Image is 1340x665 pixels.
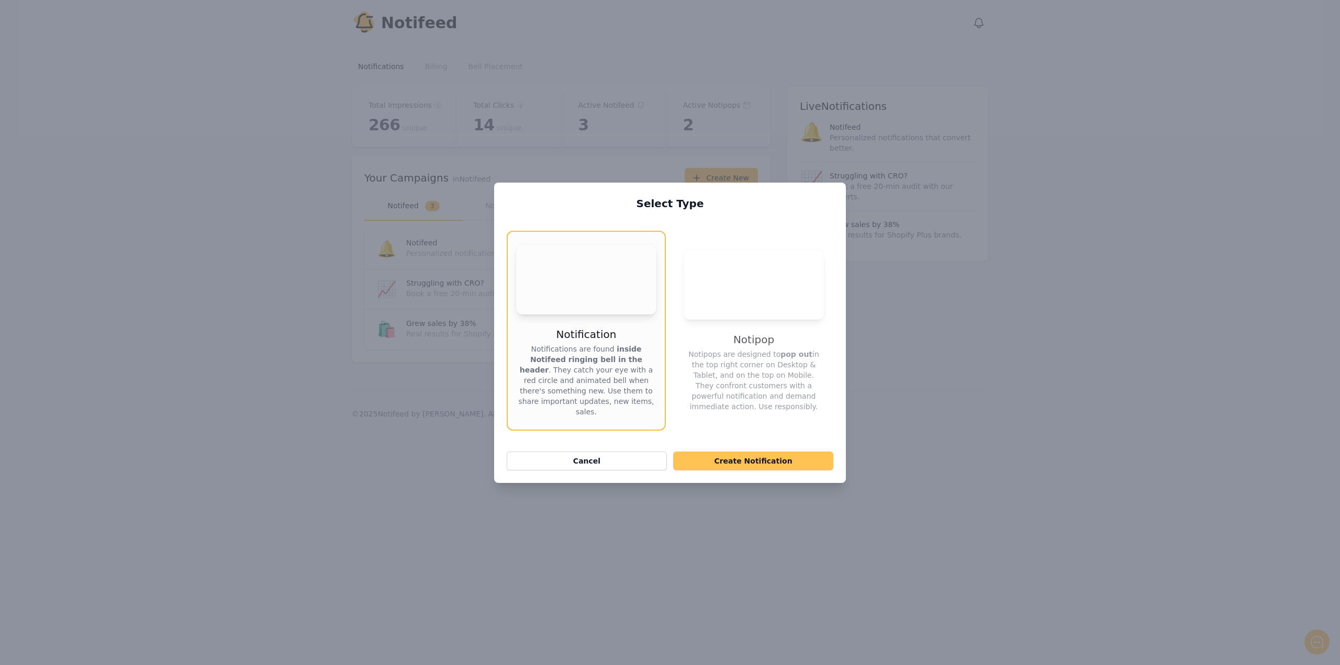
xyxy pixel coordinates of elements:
[520,345,642,374] strong: inside Notifeed ringing bell in the header
[507,452,667,470] button: Cancel
[87,366,132,373] span: We run on Gist
[673,452,833,470] button: Create Notification
[733,332,774,347] h3: Notipop
[507,231,666,431] button: Your browser does not support the video tag.NotificationNotifications are found inside Notifeed r...
[16,139,193,160] button: New conversation
[16,70,194,120] h2: Don't see Notifeed in your header? Let me know and I'll set it up! ✅
[780,350,812,358] strong: pop out
[516,344,656,417] p: Notifications are found . They catch your eye with a red circle and animated bell when there's so...
[684,349,824,412] p: Notipops are designed to in the top right corner on Desktop & Tablet, and on the top on Mobile. T...
[507,197,833,210] h2: Select Type
[674,231,833,431] button: Your browser does not support the video tag.NotipopNotipops are designed topop outin the top righ...
[68,145,126,153] span: New conversation
[16,51,194,67] h1: Hello!
[556,327,617,342] h3: Notification
[684,250,824,320] video: Your browser does not support the video tag.
[516,244,656,314] video: Your browser does not support the video tag.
